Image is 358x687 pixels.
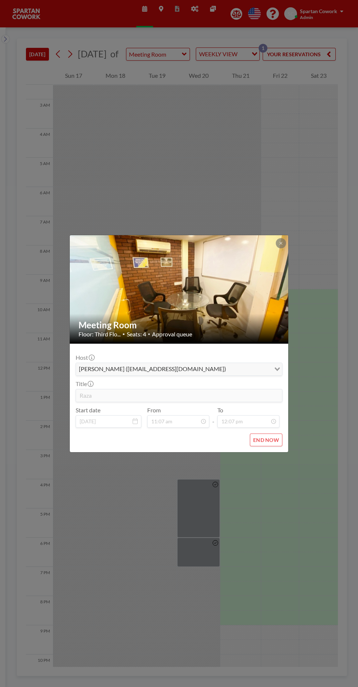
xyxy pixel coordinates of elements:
[250,434,282,446] button: END NOW
[77,365,228,374] span: [PERSON_NAME] ([EMAIL_ADDRESS][DOMAIN_NAME])
[122,331,125,337] span: •
[76,363,282,375] div: Search for option
[76,389,282,402] input: Spartan's reservation
[76,407,100,414] label: Start date
[79,331,121,338] span: Floor: Third Flo...
[76,354,94,361] label: Host
[212,409,214,425] span: -
[70,207,289,371] img: 537.jpg
[152,331,192,338] span: Approval queue
[76,380,93,388] label: Title
[228,365,270,374] input: Search for option
[148,332,150,336] span: •
[217,407,223,414] label: To
[127,331,146,338] span: Seats: 4
[147,407,161,414] label: From
[79,320,280,331] h2: Meeting Room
